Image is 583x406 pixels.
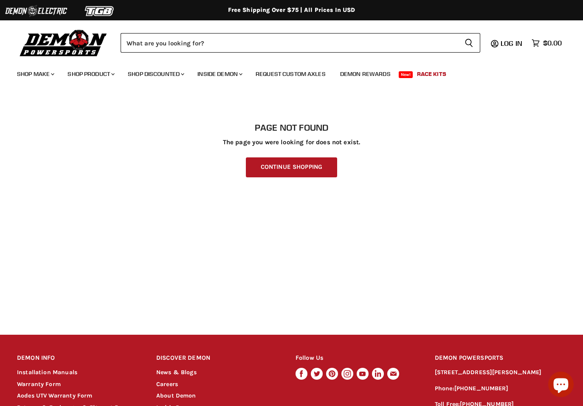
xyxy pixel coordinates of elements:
a: Shop Product [61,65,120,83]
img: Demon Electric Logo 2 [4,3,68,19]
inbox-online-store-chat: Shopify online store chat [546,372,576,399]
img: TGB Logo 2 [68,3,132,19]
a: Log in [497,39,527,47]
a: Request Custom Axles [249,65,332,83]
a: Race Kits [411,65,453,83]
span: $0.00 [543,39,562,47]
h2: Follow Us [296,348,419,368]
a: Inside Demon [191,65,248,83]
a: Shop Make [11,65,59,83]
p: Phone: [435,384,566,394]
h2: DEMON INFO [17,348,140,368]
h1: Page not found [17,123,566,133]
a: Warranty Form [17,381,61,388]
img: Demon Powersports [17,28,110,58]
a: Shop Discounted [121,65,189,83]
a: Continue Shopping [246,157,337,177]
input: Search [121,33,458,53]
a: $0.00 [527,37,566,49]
a: Careers [156,381,178,388]
span: New! [399,71,413,78]
a: Aodes UTV Warranty Form [17,392,92,399]
form: Product [121,33,480,53]
p: The page you were looking for does not exist. [17,139,566,146]
p: [STREET_ADDRESS][PERSON_NAME] [435,368,566,378]
a: About Demon [156,392,196,399]
a: Demon Rewards [334,65,397,83]
a: Installation Manuals [17,369,77,376]
h2: DEMON POWERSPORTS [435,348,566,368]
span: Log in [501,39,522,48]
h2: DISCOVER DEMON [156,348,279,368]
a: [PHONE_NUMBER] [454,385,508,392]
a: News & Blogs [156,369,197,376]
ul: Main menu [11,62,560,83]
button: Search [458,33,480,53]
